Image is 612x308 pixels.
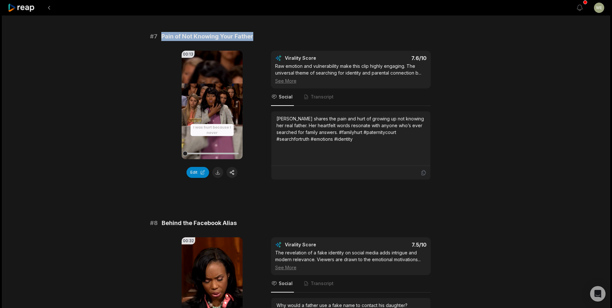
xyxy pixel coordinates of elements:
[311,280,334,287] span: Transcript
[150,32,157,41] span: # 7
[590,286,606,302] div: Open Intercom Messenger
[150,219,158,228] span: # 8
[161,32,253,41] span: Pain of Not Knowing Your Father
[162,219,237,228] span: Behind the Facebook Alias
[275,77,426,84] div: See More
[275,63,426,84] div: Raw emotion and vulnerability make this clip highly engaging. The universal theme of searching fo...
[271,88,431,106] nav: Tabs
[182,51,243,159] video: Your browser does not support mp4 format.
[279,280,293,287] span: Social
[186,167,209,178] button: Edit
[357,55,426,61] div: 7.6 /10
[285,55,354,61] div: Virality Score
[285,241,354,248] div: Virality Score
[279,94,293,100] span: Social
[357,241,426,248] div: 7.5 /10
[275,249,426,271] div: The revelation of a fake identity on social media adds intrigue and modern relevance. Viewers are...
[275,264,426,271] div: See More
[271,275,431,293] nav: Tabs
[311,94,334,100] span: Transcript
[276,115,425,142] div: [PERSON_NAME] shares the pain and hurt of growing up not knowing her real father. Her heartfelt w...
